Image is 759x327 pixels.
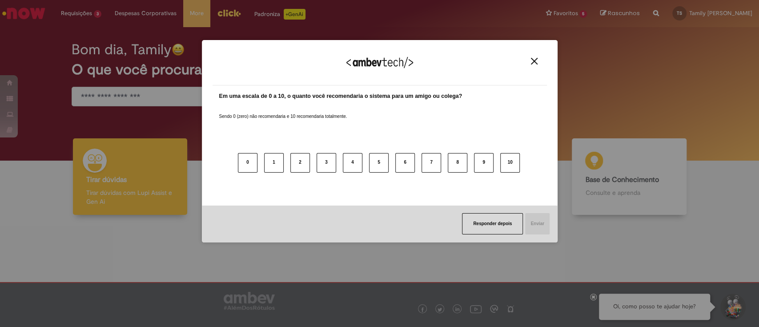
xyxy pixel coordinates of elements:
[290,153,310,173] button: 2
[343,153,362,173] button: 4
[395,153,415,173] button: 6
[531,58,538,65] img: Close
[219,103,347,120] label: Sendo 0 (zero) não recomendaria e 10 recomendaria totalmente.
[448,153,467,173] button: 8
[346,57,413,68] img: Logo Ambevtech
[422,153,441,173] button: 7
[238,153,257,173] button: 0
[219,92,462,101] label: Em uma escala de 0 a 10, o quanto você recomendaria o sistema para um amigo ou colega?
[500,153,520,173] button: 10
[369,153,389,173] button: 5
[264,153,284,173] button: 1
[462,213,523,234] button: Responder depois
[474,153,494,173] button: 9
[528,57,540,65] button: Close
[317,153,336,173] button: 3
